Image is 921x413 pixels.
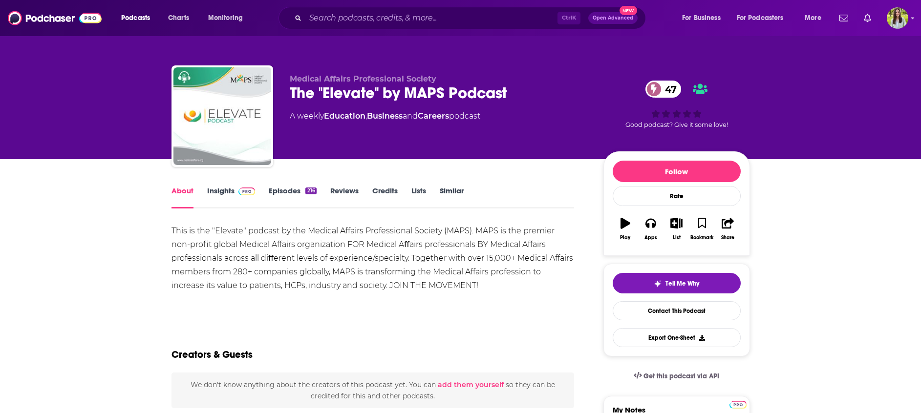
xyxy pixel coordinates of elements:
[620,235,630,241] div: Play
[644,235,657,241] div: Apps
[715,211,740,247] button: Share
[403,111,418,121] span: and
[860,10,875,26] a: Show notifications dropdown
[625,121,728,128] span: Good podcast? Give it some love!
[737,11,784,25] span: For Podcasters
[171,224,575,292] div: This is the "Elevate" podcast by the Medical Affairs Professional Society (MAPS). MAPS is the pre...
[201,10,256,26] button: open menu
[613,301,741,320] a: Contact This Podcast
[835,10,852,26] a: Show notifications dropdown
[805,11,821,25] span: More
[168,11,189,25] span: Charts
[330,186,359,208] a: Reviews
[643,372,719,380] span: Get this podcast via API
[208,11,243,25] span: Monitoring
[603,74,750,135] div: 47Good podcast? Give it some love!
[288,7,655,29] div: Search podcasts, credits, & more...
[682,11,721,25] span: For Business
[613,161,741,182] button: Follow
[114,10,163,26] button: open menu
[730,10,798,26] button: open menu
[645,81,682,98] a: 47
[613,186,741,206] div: Rate
[372,186,398,208] a: Credits
[588,12,638,24] button: Open AdvancedNew
[798,10,834,26] button: open menu
[664,211,689,247] button: List
[305,187,316,194] div: 216
[593,16,633,21] span: Open Advanced
[729,401,747,409] img: Podchaser Pro
[8,9,102,27] img: Podchaser - Follow, Share and Rate Podcasts
[173,67,271,165] img: The "Elevate" by MAPS Podcast
[721,235,734,241] div: Share
[191,380,555,400] span: We don't know anything about the creators of this podcast yet . You can so they can be credited f...
[613,273,741,293] button: tell me why sparkleTell Me Why
[654,280,662,288] img: tell me why sparkle
[665,280,699,288] span: Tell Me Why
[162,10,195,26] a: Charts
[613,211,638,247] button: Play
[613,328,741,347] button: Export One-Sheet
[673,235,681,241] div: List
[324,111,365,121] a: Education
[411,186,426,208] a: Lists
[290,74,436,83] span: Medical Affairs Professional Society
[675,10,733,26] button: open menu
[626,364,728,388] a: Get this podcast via API
[438,381,504,389] button: add them yourself
[305,10,557,26] input: Search podcasts, credits, & more...
[689,211,715,247] button: Bookmark
[418,111,449,121] a: Careers
[440,186,464,208] a: Similar
[171,349,253,361] h2: Creators & Guests
[171,186,193,208] a: About
[887,7,908,29] img: User Profile
[729,399,747,409] a: Pro website
[121,11,150,25] span: Podcasts
[887,7,908,29] button: Show profile menu
[655,81,682,98] span: 47
[620,6,637,15] span: New
[207,186,256,208] a: InsightsPodchaser Pro
[557,12,580,24] span: Ctrl K
[638,211,664,247] button: Apps
[690,235,713,241] div: Bookmark
[887,7,908,29] span: Logged in as meaghanyoungblood
[269,186,316,208] a: Episodes216
[367,111,403,121] a: Business
[238,187,256,195] img: Podchaser Pro
[290,110,480,122] div: A weekly podcast
[365,111,367,121] span: ,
